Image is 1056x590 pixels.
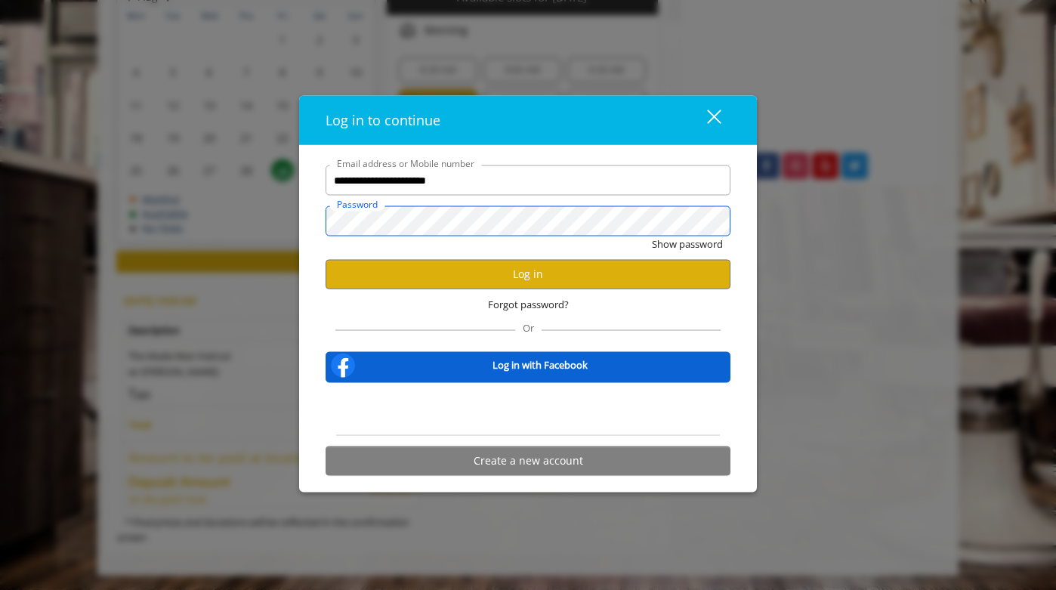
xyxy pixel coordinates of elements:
iframe: Sign in with Google Button [437,392,620,425]
button: close dialog [679,104,730,135]
span: Forgot password? [488,296,569,312]
label: Password [329,197,385,212]
input: Password [326,206,730,236]
div: close dialog [690,109,720,131]
img: facebook-logo [328,350,358,380]
b: Log in with Facebook [492,357,588,373]
span: Or [515,320,542,334]
button: Log in [326,259,730,289]
button: Create a new account [326,446,730,475]
label: Email address or Mobile number [329,156,482,171]
button: Show password [652,236,723,252]
input: Email address or Mobile number [326,165,730,196]
span: Log in to continue [326,111,440,129]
